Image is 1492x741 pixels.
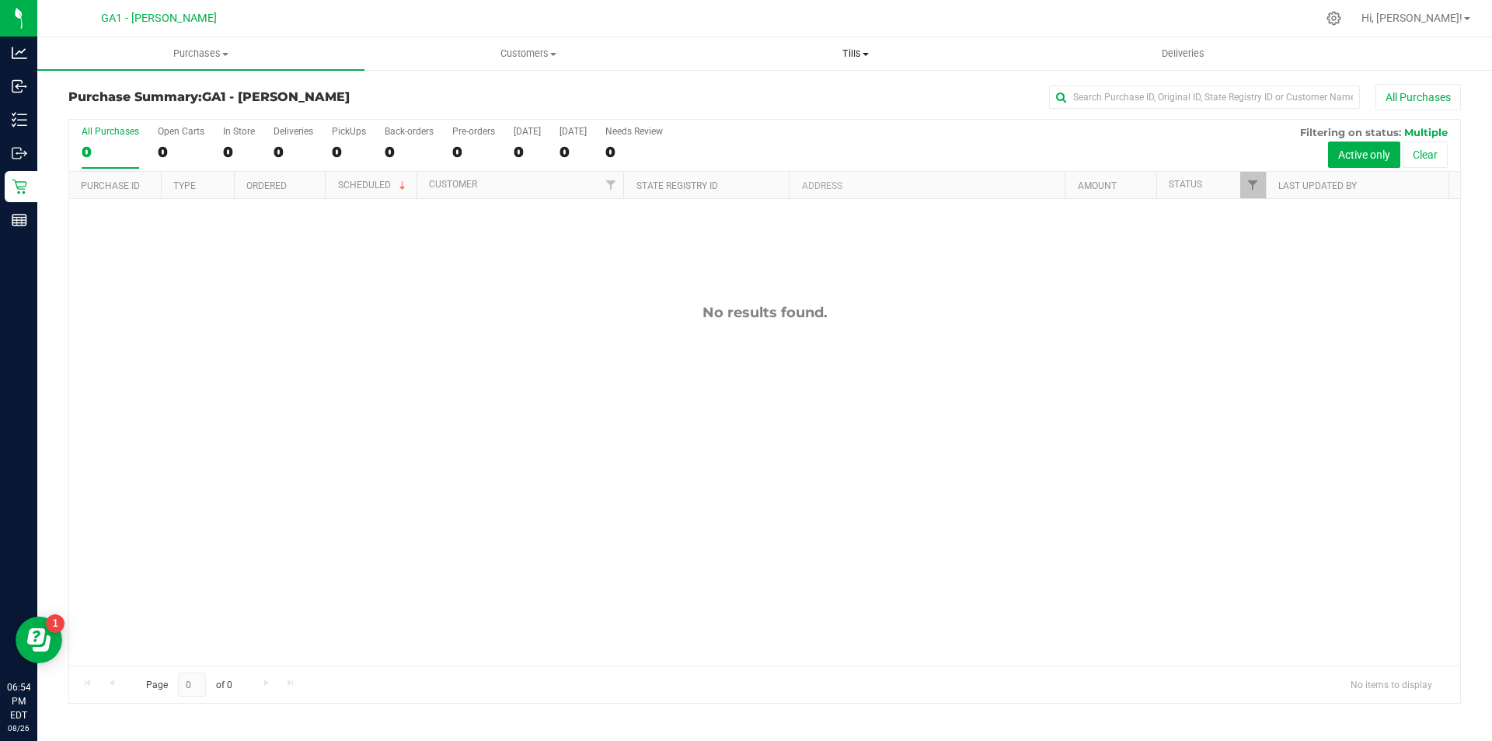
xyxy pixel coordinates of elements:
[1020,37,1347,70] a: Deliveries
[692,47,1018,61] span: Tills
[514,143,541,161] div: 0
[46,614,64,633] iframe: Resource center unread badge
[1338,673,1445,696] span: No items to display
[246,180,287,191] a: Ordered
[1141,47,1225,61] span: Deliveries
[173,180,196,191] a: Type
[12,45,27,61] inline-svg: Analytics
[1240,172,1266,198] a: Filter
[605,126,663,137] div: Needs Review
[332,143,366,161] div: 0
[1169,179,1202,190] a: Status
[1049,86,1360,109] input: Search Purchase ID, Original ID, State Registry ID or Customer Name...
[598,172,623,198] a: Filter
[133,673,245,697] span: Page of 0
[68,90,532,104] h3: Purchase Summary:
[1278,180,1357,191] a: Last Updated By
[12,145,27,161] inline-svg: Outbound
[82,143,139,161] div: 0
[1404,126,1448,138] span: Multiple
[1078,180,1117,191] a: Amount
[37,37,364,70] a: Purchases
[636,180,718,191] a: State Registry ID
[12,212,27,228] inline-svg: Reports
[1403,142,1448,168] button: Clear
[12,79,27,94] inline-svg: Inbound
[7,680,30,722] p: 06:54 PM EDT
[82,126,139,137] div: All Purchases
[1361,12,1462,24] span: Hi, [PERSON_NAME]!
[385,126,434,137] div: Back-orders
[452,126,495,137] div: Pre-orders
[101,12,217,25] span: GA1 - [PERSON_NAME]
[514,126,541,137] div: [DATE]
[158,143,204,161] div: 0
[364,37,692,70] a: Customers
[7,722,30,734] p: 08/26
[365,47,691,61] span: Customers
[81,180,140,191] a: Purchase ID
[69,304,1460,321] div: No results found.
[223,143,255,161] div: 0
[385,143,434,161] div: 0
[605,143,663,161] div: 0
[274,143,313,161] div: 0
[559,126,587,137] div: [DATE]
[1328,142,1400,168] button: Active only
[452,143,495,161] div: 0
[789,172,1065,199] th: Address
[559,143,587,161] div: 0
[1300,126,1401,138] span: Filtering on status:
[202,89,350,104] span: GA1 - [PERSON_NAME]
[338,180,409,190] a: Scheduled
[12,179,27,194] inline-svg: Retail
[429,179,477,190] a: Customer
[692,37,1019,70] a: Tills
[12,112,27,128] inline-svg: Inventory
[1324,11,1344,26] div: Manage settings
[332,126,366,137] div: PickUps
[274,126,313,137] div: Deliveries
[37,47,364,61] span: Purchases
[223,126,255,137] div: In Store
[16,617,62,663] iframe: Resource center
[158,126,204,137] div: Open Carts
[1375,84,1461,110] button: All Purchases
